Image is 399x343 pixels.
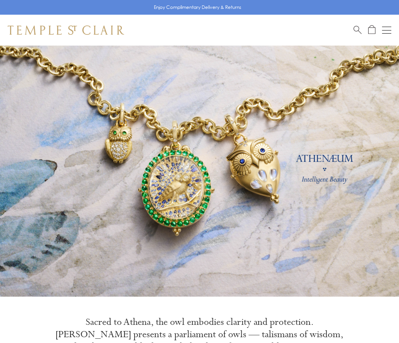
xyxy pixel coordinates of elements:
a: Open Shopping Bag [368,25,375,35]
a: Search [354,25,362,35]
img: Temple St. Clair [8,25,124,35]
p: Enjoy Complimentary Delivery & Returns [154,3,241,11]
button: Open navigation [382,25,391,35]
